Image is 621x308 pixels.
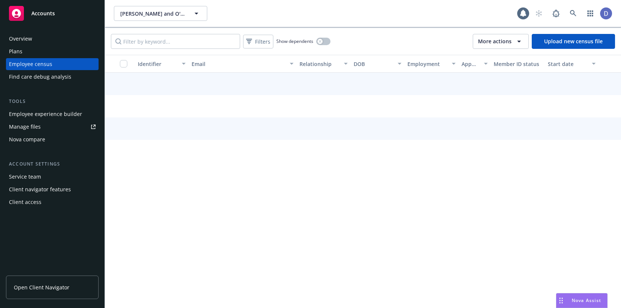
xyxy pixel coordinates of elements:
[407,60,447,68] div: Employment
[9,45,22,57] div: Plans
[531,6,546,21] a: Start snowing
[6,171,99,183] a: Service team
[9,33,32,45] div: Overview
[462,60,480,68] div: App status
[6,183,99,195] a: Client navigator features
[6,71,99,83] a: Find care debug analysis
[6,58,99,70] a: Employee census
[6,98,99,105] div: Tools
[296,55,350,73] button: Relationship
[9,196,41,208] div: Client access
[135,55,189,73] button: Identifier
[6,133,99,145] a: Nova compare
[6,33,99,45] a: Overview
[6,108,99,120] a: Employee experience builder
[9,71,71,83] div: Find care debug analysis
[189,55,296,73] button: Email
[459,55,491,73] button: App status
[491,55,544,73] button: Member ID status
[600,7,612,19] img: photo
[583,6,598,21] a: Switch app
[255,38,270,45] span: Filters
[138,60,177,68] div: Identifier
[473,34,529,49] button: More actions
[566,6,581,21] a: Search
[111,34,240,49] input: Filter by keyword...
[276,38,313,44] span: Show dependents
[404,55,458,73] button: Employment
[9,121,41,133] div: Manage files
[9,108,82,120] div: Employee experience builder
[6,3,99,24] a: Accounts
[548,60,587,68] div: Start date
[243,35,273,48] button: Filters
[556,293,566,308] div: Drag to move
[31,10,55,16] span: Accounts
[9,58,52,70] div: Employee census
[494,60,541,68] div: Member ID status
[9,183,71,195] div: Client navigator features
[245,36,272,47] span: Filters
[6,45,99,57] a: Plans
[532,34,615,49] a: Upload new census file
[351,55,404,73] button: DOB
[478,38,512,45] span: More actions
[120,10,185,18] span: [PERSON_NAME] and O'Dell LLC
[549,6,563,21] a: Report a Bug
[192,60,285,68] div: Email
[6,160,99,168] div: Account settings
[120,60,127,67] input: Select all
[572,297,601,304] span: Nova Assist
[6,196,99,208] a: Client access
[354,60,393,68] div: DOB
[6,121,99,133] a: Manage files
[9,171,41,183] div: Service team
[299,60,339,68] div: Relationship
[545,55,599,73] button: Start date
[9,133,45,145] div: Nova compare
[114,6,207,21] button: [PERSON_NAME] and O'Dell LLC
[14,283,69,291] span: Open Client Navigator
[556,293,608,308] button: Nova Assist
